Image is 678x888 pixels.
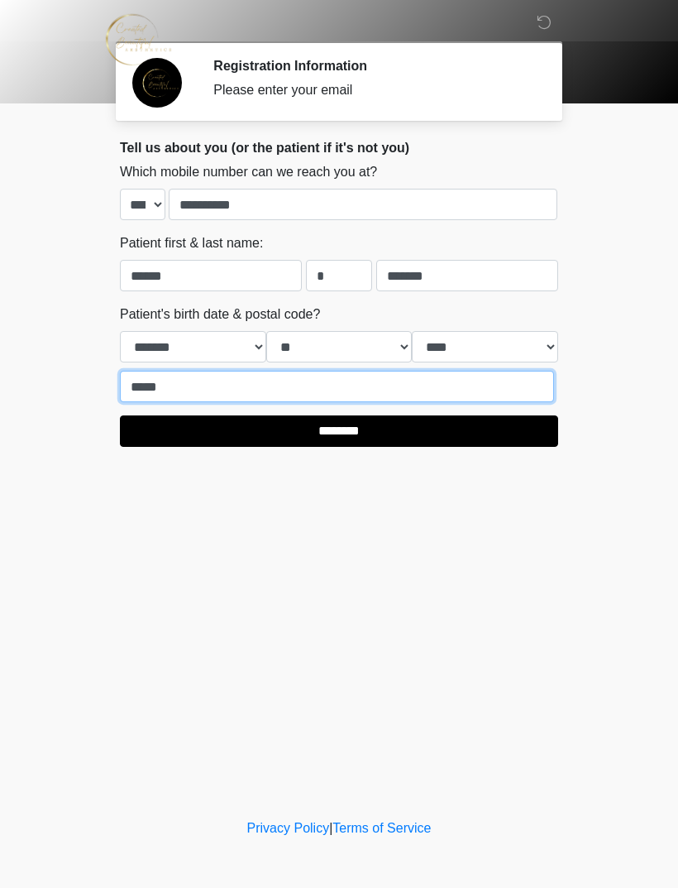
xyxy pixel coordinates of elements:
label: Patient first & last name: [120,233,263,253]
img: Created Beautiful Aesthetics Logo [103,12,173,66]
a: Privacy Policy [247,821,330,835]
a: | [329,821,332,835]
label: Patient's birth date & postal code? [120,305,320,324]
img: Agent Avatar [132,58,182,108]
a: Terms of Service [332,821,431,835]
label: Which mobile number can we reach you at? [120,162,377,182]
h2: Tell us about you (or the patient if it's not you) [120,140,558,156]
div: Please enter your email [213,80,533,100]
